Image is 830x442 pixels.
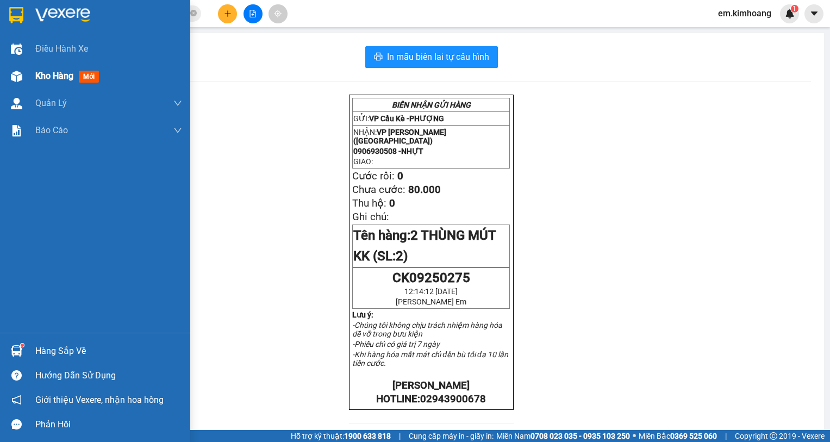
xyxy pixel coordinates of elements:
[244,4,263,23] button: file-add
[21,344,24,347] sup: 1
[409,430,494,442] span: Cung cấp máy in - giấy in:
[496,430,630,442] span: Miền Nam
[639,430,717,442] span: Miền Bắc
[392,270,470,285] span: CK09250275
[392,101,471,109] strong: BIÊN NHẬN GỬI HÀNG
[35,368,182,384] div: Hướng dẫn sử dụng
[725,430,727,442] span: |
[11,345,22,357] img: warehouse-icon
[531,432,630,440] strong: 0708 023 035 - 0935 103 250
[770,432,777,440] span: copyright
[11,419,22,429] span: message
[397,170,403,182] span: 0
[35,123,68,137] span: Báo cáo
[68,21,107,32] span: PHƯỢNG
[35,393,164,407] span: Giới thiệu Vexere, nhận hoa hồng
[35,343,182,359] div: Hàng sắp về
[396,248,408,264] span: 2)
[4,71,26,81] span: GIAO:
[11,71,22,82] img: warehouse-icon
[352,170,395,182] span: Cước rồi:
[352,184,405,196] span: Chưa cước:
[353,114,509,123] p: GỬI:
[353,228,496,264] span: Tên hàng:
[352,340,440,348] em: -Phiếu chỉ có giá trị 7 ngày
[11,370,22,381] span: question-circle
[4,36,109,57] span: VP [PERSON_NAME] ([GEOGRAPHIC_DATA])
[35,42,88,55] span: Điều hành xe
[35,96,67,110] span: Quản Lý
[791,5,798,13] sup: 1
[79,71,99,83] span: mới
[11,98,22,109] img: warehouse-icon
[353,228,496,264] span: 2 THÙNG MÚT KK (SL:
[809,9,819,18] span: caret-down
[353,157,373,166] span: GIAO:
[389,197,395,209] span: 0
[35,71,73,81] span: Kho hàng
[404,287,458,296] span: 12:14:12 [DATE]
[353,128,446,145] span: VP [PERSON_NAME] ([GEOGRAPHIC_DATA])
[376,393,486,405] strong: HOTLINE:
[190,9,197,19] span: close-circle
[804,4,823,23] button: caret-down
[408,184,441,196] span: 80.000
[58,59,83,69] span: NHỰT
[792,5,796,13] span: 1
[344,432,391,440] strong: 1900 633 818
[633,434,636,438] span: ⚪️
[249,10,257,17] span: file-add
[274,10,282,17] span: aim
[399,430,401,442] span: |
[365,46,498,68] button: printerIn mẫu biên lai tự cấu hình
[11,125,22,136] img: solution-icon
[420,393,486,405] span: 02943900678
[173,99,182,108] span: down
[670,432,717,440] strong: 0369 525 060
[352,350,508,368] em: -Khi hàng hóa mất mát chỉ đền bù tối đa 10 lần tiền cước.
[785,9,795,18] img: icon-new-feature
[4,59,83,69] span: 0906930508 -
[353,147,423,155] span: 0906930508 -
[369,114,444,123] span: VP Cầu Kè -
[352,321,502,338] em: -Chúng tôi không chịu trách nhiệm hàng hóa dễ vỡ trong bưu kiện
[353,128,509,145] p: NHẬN:
[269,4,288,23] button: aim
[291,430,391,442] span: Hỗ trợ kỹ thuật:
[387,50,489,64] span: In mẫu biên lai tự cấu hình
[9,7,23,23] img: logo-vxr
[709,7,780,20] span: em.kimhoang
[35,416,182,433] div: Phản hồi
[352,197,386,209] span: Thu hộ:
[11,43,22,55] img: warehouse-icon
[4,21,159,32] p: GỬI:
[190,10,197,16] span: close-circle
[4,36,159,57] p: NHẬN:
[218,4,237,23] button: plus
[392,379,470,391] strong: [PERSON_NAME]
[352,211,389,223] span: Ghi chú:
[401,147,423,155] span: NHỰT
[173,126,182,135] span: down
[396,297,466,306] span: [PERSON_NAME] Em
[224,10,232,17] span: plus
[11,395,22,405] span: notification
[36,6,126,16] strong: BIÊN NHẬN GỬI HÀNG
[409,114,444,123] span: PHƯỢNG
[22,21,107,32] span: VP Cầu Kè -
[374,52,383,63] span: printer
[352,310,373,319] strong: Lưu ý:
